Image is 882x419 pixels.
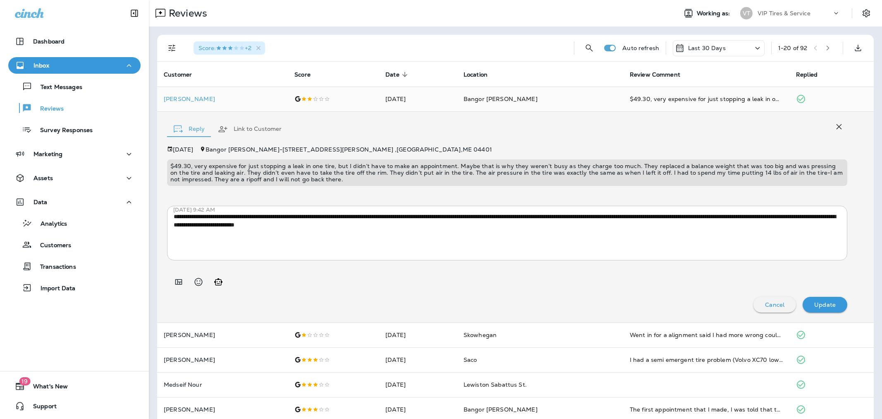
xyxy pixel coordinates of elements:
p: [PERSON_NAME] [164,356,281,363]
button: Add in a premade template [170,274,187,290]
p: Transactions [32,263,76,271]
span: Saco [464,356,477,364]
span: Support [25,403,57,413]
p: Update [814,301,836,308]
span: Review Comment [630,71,691,78]
button: Cancel [753,297,796,313]
p: $49.30, very expensive for just stopping a leak in one tire, but I didn’t have to make an appoint... [170,163,844,183]
p: Last 30 Days [688,45,726,51]
button: Assets [8,170,141,186]
p: Analytics [32,220,67,228]
div: VT [740,7,753,19]
button: Survey Responses [8,121,141,138]
button: Text Messages [8,78,141,95]
span: Bangor [PERSON_NAME] [464,95,538,103]
span: Working as: [697,10,732,17]
span: Skowhegan [464,331,497,339]
p: Inbox [33,62,49,69]
p: Reviews [32,105,64,113]
span: Score [294,71,321,78]
button: Marketing [8,146,141,162]
p: [DATE] 9:42 AM [173,207,853,213]
button: Collapse Sidebar [123,5,146,22]
button: Reviews [8,99,141,117]
p: Medseif Nour [164,381,281,388]
span: Customer [164,71,192,78]
p: Text Messages [32,84,82,92]
span: 19 [19,377,30,385]
span: Location [464,71,488,78]
button: Export as CSV [850,40,866,56]
div: The first appointment that I made, I was told that there was no appointment in their system, even... [630,405,783,414]
div: $49.30, very expensive for just stopping a leak in one tire, but I didn’t have to make an appoint... [630,95,783,103]
span: Score : +2 [198,44,251,52]
button: Transactions [8,258,141,275]
span: Lewiston Sabattus St. [464,381,527,388]
div: Score:3 Stars+2 [194,41,265,55]
span: Bangor [PERSON_NAME] [464,406,538,413]
button: Update [803,297,847,313]
p: Dashboard [33,38,65,45]
button: Search Reviews [581,40,598,56]
button: Filters [164,40,180,56]
span: Review Comment [630,71,680,78]
td: [DATE] [379,372,457,397]
p: Assets [33,175,53,181]
span: Customer [164,71,203,78]
p: VIP Tires & Service [758,10,810,17]
p: [PERSON_NAME] [164,332,281,338]
button: Import Data [8,279,141,296]
span: Replied [796,71,828,78]
p: Import Data [32,285,76,293]
p: Reviews [165,7,207,19]
button: Reply [167,114,211,144]
span: Date [385,71,410,78]
p: Survey Responses [32,127,93,135]
p: Customers [32,242,71,250]
p: Cancel [765,301,784,308]
button: Data [8,194,141,210]
span: Date [385,71,399,78]
button: Settings [859,6,874,21]
button: Select an emoji [190,274,207,290]
button: Dashboard [8,33,141,50]
button: Inbox [8,57,141,74]
button: Customers [8,236,141,253]
span: Location [464,71,498,78]
td: [DATE] [379,347,457,372]
button: Generate AI response [210,274,227,290]
button: 19What's New [8,378,141,395]
span: Bangor [PERSON_NAME] - [STREET_ADDRESS][PERSON_NAME] , [GEOGRAPHIC_DATA] , ME 04401 [206,146,492,153]
p: Data [33,199,48,205]
p: [PERSON_NAME] [164,406,281,413]
td: [DATE] [379,87,457,111]
div: 1 - 20 of 92 [778,45,807,51]
button: Analytics [8,214,141,232]
p: Marketing [33,151,62,157]
span: What's New [25,383,68,393]
div: Went in for a alignment said I had more wrong couldn't do the alignment. Brought it somewhere els... [630,331,783,339]
span: Score [294,71,311,78]
p: Auto refresh [622,45,659,51]
span: Replied [796,71,817,78]
button: Support [8,398,141,414]
div: Click to view Customer Drawer [164,96,281,102]
div: I had a semi emergent tire problem (Volvo XC70 low pressure light) and they were great at fitting... [630,356,783,364]
td: [DATE] [379,323,457,347]
button: Link to Customer [211,114,288,144]
p: [PERSON_NAME] [164,96,281,102]
p: [DATE] [173,146,193,153]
